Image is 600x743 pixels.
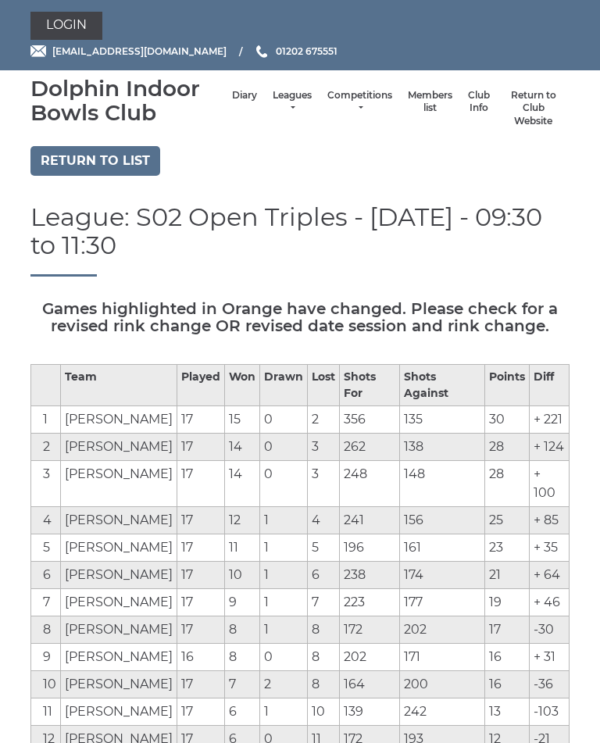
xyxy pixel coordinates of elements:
[484,534,529,561] td: 23
[254,44,337,59] a: Phone us 01202 675551
[400,534,485,561] td: 161
[308,534,340,561] td: 5
[529,670,569,698] td: -36
[529,616,569,643] td: -30
[340,670,400,698] td: 164
[225,643,260,670] td: 8
[177,460,225,506] td: 17
[30,45,46,57] img: Email
[225,364,260,405] th: Won
[31,588,61,616] td: 7
[340,534,400,561] td: 196
[260,506,308,534] td: 1
[308,433,340,460] td: 3
[177,506,225,534] td: 17
[529,588,569,616] td: + 46
[529,433,569,460] td: + 124
[256,45,267,58] img: Phone us
[400,670,485,698] td: 200
[61,616,177,643] td: [PERSON_NAME]
[400,616,485,643] td: 202
[529,506,569,534] td: + 85
[225,616,260,643] td: 8
[225,506,260,534] td: 12
[484,698,529,725] td: 13
[308,405,340,433] td: 2
[260,460,308,506] td: 0
[484,460,529,506] td: 28
[177,616,225,643] td: 17
[260,588,308,616] td: 1
[400,460,485,506] td: 148
[225,460,260,506] td: 14
[31,433,61,460] td: 2
[529,561,569,588] td: + 64
[484,506,529,534] td: 25
[273,89,312,115] a: Leagues
[484,643,529,670] td: 16
[225,433,260,460] td: 14
[61,698,177,725] td: [PERSON_NAME]
[308,561,340,588] td: 6
[529,364,569,405] th: Diff
[529,405,569,433] td: + 221
[529,534,569,561] td: + 35
[400,506,485,534] td: 156
[52,45,227,57] span: [EMAIL_ADDRESS][DOMAIN_NAME]
[308,616,340,643] td: 8
[400,405,485,433] td: 135
[61,460,177,506] td: [PERSON_NAME]
[340,405,400,433] td: 356
[400,364,485,405] th: Shots Against
[260,405,308,433] td: 0
[484,364,529,405] th: Points
[177,433,225,460] td: 17
[308,643,340,670] td: 8
[308,460,340,506] td: 3
[61,561,177,588] td: [PERSON_NAME]
[177,588,225,616] td: 17
[31,698,61,725] td: 11
[177,534,225,561] td: 17
[31,405,61,433] td: 1
[340,588,400,616] td: 223
[340,433,400,460] td: 262
[308,506,340,534] td: 4
[225,405,260,433] td: 15
[308,588,340,616] td: 7
[30,300,570,334] h5: Games highlighted in Orange have changed. Please check for a revised rink change OR revised date ...
[276,45,337,57] span: 01202 675551
[340,460,400,506] td: 248
[308,364,340,405] th: Lost
[225,561,260,588] td: 10
[177,561,225,588] td: 17
[61,405,177,433] td: [PERSON_NAME]
[340,506,400,534] td: 241
[340,698,400,725] td: 139
[308,670,340,698] td: 8
[61,506,177,534] td: [PERSON_NAME]
[400,561,485,588] td: 174
[260,433,308,460] td: 0
[408,89,452,115] a: Members list
[30,203,570,276] h1: League: S02 Open Triples - [DATE] - 09:30 to 11:30
[30,77,224,125] div: Dolphin Indoor Bowls Club
[260,364,308,405] th: Drawn
[31,534,61,561] td: 5
[484,588,529,616] td: 19
[400,588,485,616] td: 177
[225,670,260,698] td: 7
[177,670,225,698] td: 17
[260,670,308,698] td: 2
[31,616,61,643] td: 8
[260,643,308,670] td: 0
[505,89,562,128] a: Return to Club Website
[177,698,225,725] td: 17
[400,698,485,725] td: 242
[225,534,260,561] td: 11
[177,405,225,433] td: 17
[484,561,529,588] td: 21
[484,405,529,433] td: 30
[260,561,308,588] td: 1
[232,89,257,102] a: Diary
